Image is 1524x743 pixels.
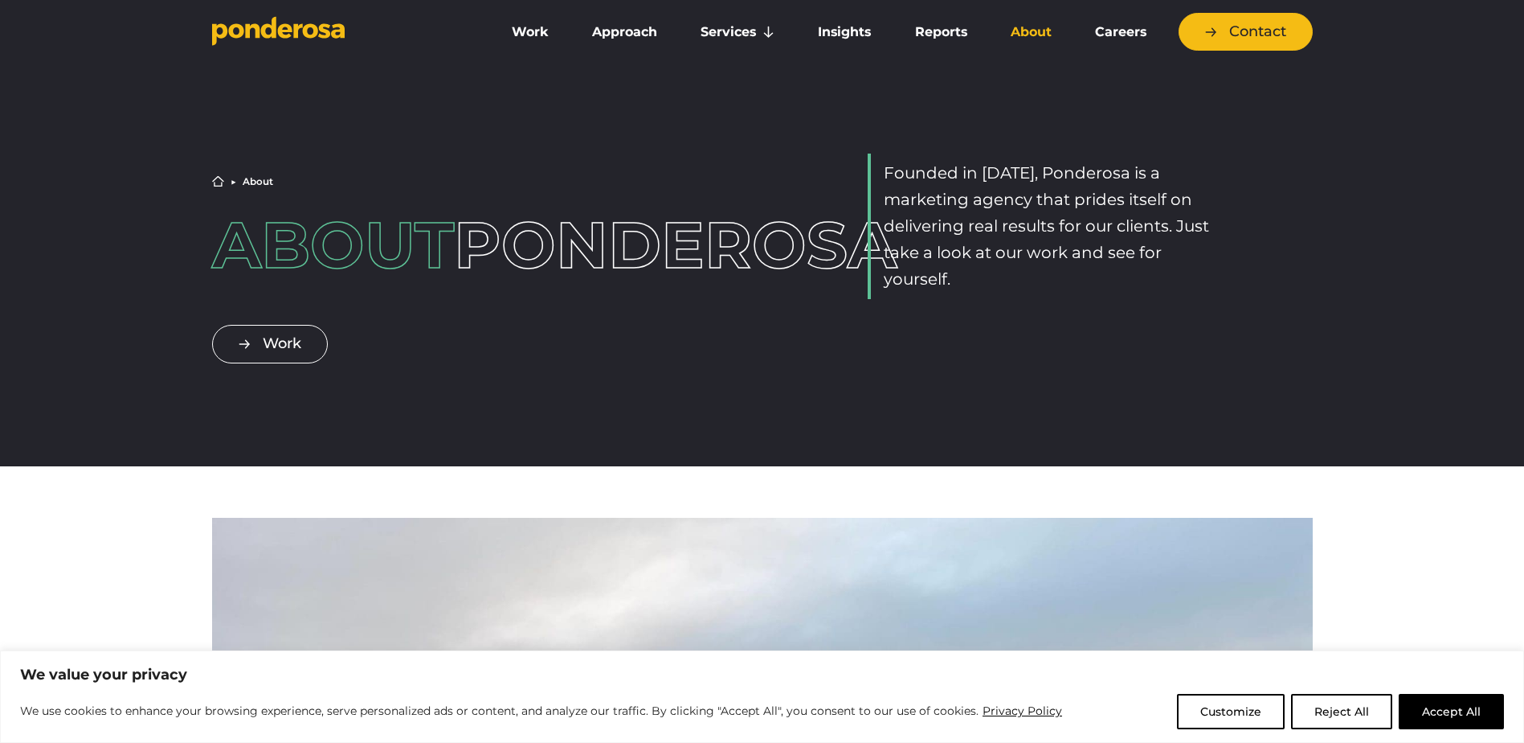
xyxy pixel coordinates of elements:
a: Contact [1179,13,1313,51]
a: Work [493,15,567,49]
li: About [243,177,273,187]
p: We value your privacy [20,665,1504,684]
p: Founded in [DATE], Ponderosa is a marketing agency that prides itself on delivering real results ... [884,160,1219,293]
a: Reports [897,15,986,49]
a: Approach [574,15,676,49]
p: We use cookies to enhance your browsing experience, serve personalized ads or content, and analyz... [20,701,1063,720]
h1: Ponderosa [212,213,656,277]
a: About [992,15,1070,49]
li: ▶︎ [231,177,236,187]
a: Privacy Policy [982,701,1063,720]
button: Reject All [1291,694,1392,729]
a: Insights [799,15,889,49]
a: Go to homepage [212,16,469,48]
button: Accept All [1399,694,1504,729]
a: Home [212,175,224,187]
a: Work [212,325,328,363]
a: Careers [1077,15,1165,49]
span: About [212,206,454,284]
button: Customize [1177,694,1285,729]
a: Services [682,15,793,49]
